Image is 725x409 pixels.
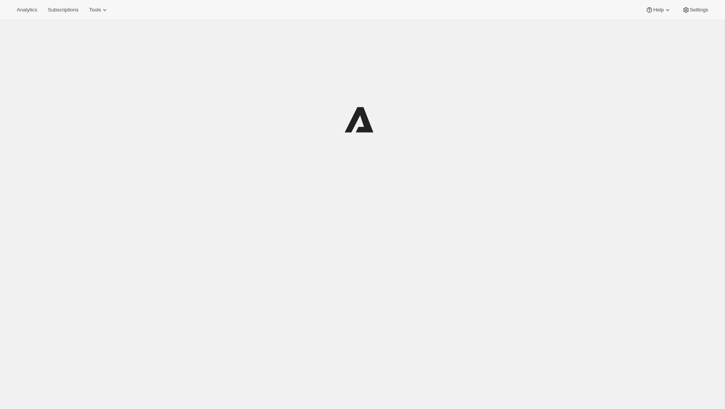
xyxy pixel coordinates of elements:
span: Tools [89,7,101,13]
button: Subscriptions [43,5,83,15]
button: Tools [84,5,113,15]
span: Analytics [17,7,37,13]
button: Analytics [12,5,42,15]
span: Help [653,7,663,13]
span: Settings [690,7,708,13]
span: Subscriptions [48,7,78,13]
button: Help [641,5,676,15]
button: Settings [678,5,713,15]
